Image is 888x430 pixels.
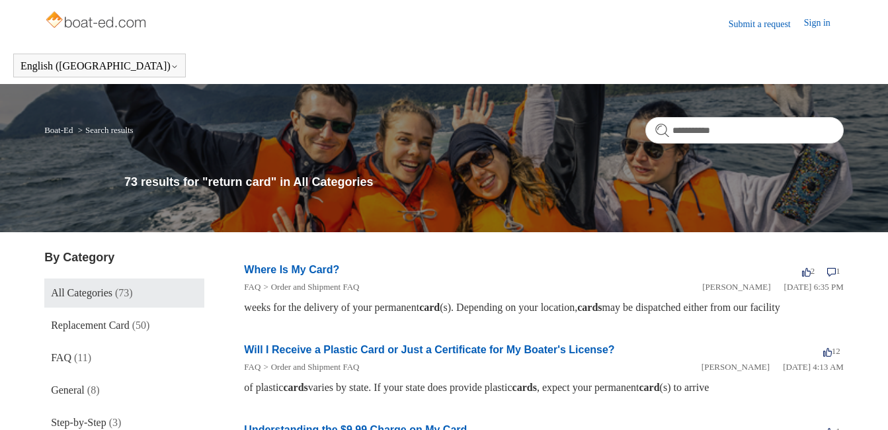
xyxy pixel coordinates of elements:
[20,60,179,72] button: English ([GEOGRAPHIC_DATA])
[51,287,112,298] span: All Categories
[109,417,122,428] span: (3)
[44,279,204,308] a: All Categories (73)
[702,361,770,374] li: [PERSON_NAME]
[44,249,204,267] h3: By Category
[844,386,878,420] div: Live chat
[244,300,844,316] div: weeks for the delivery of your permanent (s). Depending on your location, may be dispatched eithe...
[639,382,659,393] em: card
[729,17,804,31] a: Submit a request
[271,282,360,292] a: Order and Shipment FAQ
[87,384,100,396] span: (8)
[44,376,204,405] a: General (8)
[44,343,204,372] a: FAQ (11)
[261,280,359,294] li: Order and Shipment FAQ
[804,16,844,32] a: Sign in
[124,173,844,191] h1: 73 results for "return card" in All Categories
[115,287,133,298] span: (73)
[44,125,75,135] li: Boat-Ed
[244,361,261,374] li: FAQ
[783,362,844,372] time: 03/16/2022, 04:13
[577,302,602,313] em: cards
[44,311,204,340] a: Replacement Card (50)
[283,382,307,393] em: cards
[51,352,71,363] span: FAQ
[132,320,150,331] span: (50)
[51,320,130,331] span: Replacement Card
[244,362,261,372] a: FAQ
[419,302,440,313] em: card
[44,125,73,135] a: Boat-Ed
[244,344,614,355] a: Will I Receive a Plastic Card or Just a Certificate for My Boater's License?
[702,280,770,294] li: [PERSON_NAME]
[74,352,91,363] span: (11)
[244,380,844,396] div: of plastic varies by state. If your state does provide plastic , expect your permanent (s) to arrive
[802,266,815,276] span: 2
[271,362,360,372] a: Order and Shipment FAQ
[244,280,261,294] li: FAQ
[244,282,261,292] a: FAQ
[75,125,134,135] li: Search results
[51,417,106,428] span: Step-by-Step
[244,264,339,275] a: Where Is My Card?
[512,382,537,393] em: cards
[827,266,840,276] span: 1
[44,8,149,34] img: Boat-Ed Help Center home page
[51,384,85,396] span: General
[645,117,844,144] input: Search
[784,282,844,292] time: 01/05/2024, 18:35
[261,361,359,374] li: Order and Shipment FAQ
[823,346,840,356] span: 12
